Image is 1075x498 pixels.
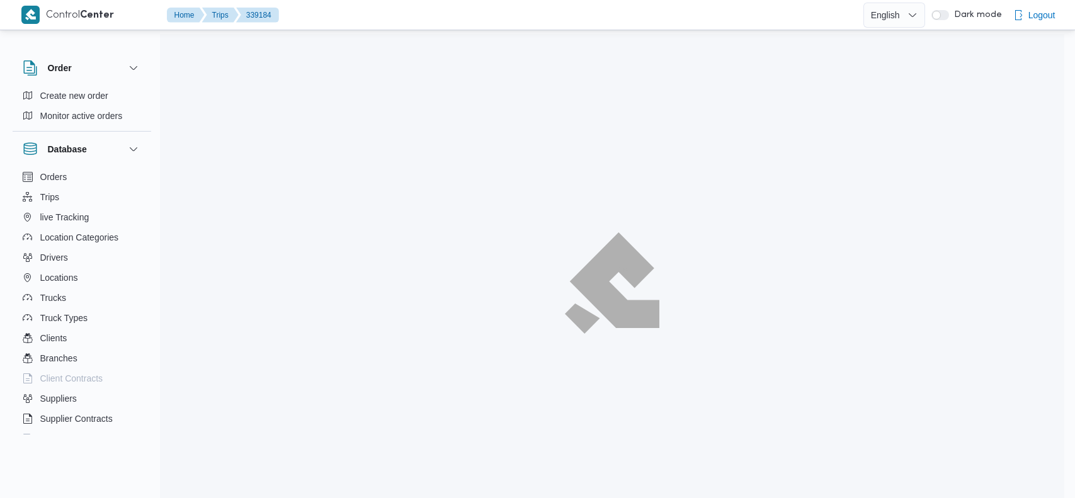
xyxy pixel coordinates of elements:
button: Logout [1008,3,1061,28]
span: Truck Types [40,310,88,325]
h3: Database [48,142,87,157]
button: 339184 [236,8,279,23]
button: Orders [18,167,146,187]
button: Drivers [18,247,146,268]
button: Supplier Contracts [18,409,146,429]
button: Client Contracts [18,368,146,388]
span: Orders [40,169,67,184]
span: Devices [40,431,72,446]
button: live Tracking [18,207,146,227]
span: Suppliers [40,391,77,406]
button: Branches [18,348,146,368]
button: Truck Types [18,308,146,328]
img: X8yXhbKr1z7QwAAAABJRU5ErkJggg== [21,6,40,24]
button: Home [167,8,205,23]
span: Clients [40,331,67,346]
button: Trips [202,8,239,23]
button: Suppliers [18,388,146,409]
div: Database [13,167,151,439]
span: Drivers [40,250,68,265]
span: Client Contracts [40,371,103,386]
span: Supplier Contracts [40,411,113,426]
span: Logout [1028,8,1055,23]
div: Order [13,86,151,131]
button: Trucks [18,288,146,308]
button: Trips [18,187,146,207]
span: Locations [40,270,78,285]
span: Trucks [40,290,66,305]
img: ILLA Logo [572,240,652,325]
span: Branches [40,351,77,366]
button: Clients [18,328,146,348]
button: Locations [18,268,146,288]
span: Location Categories [40,230,119,245]
span: Trips [40,190,60,205]
button: Order [23,60,141,76]
span: live Tracking [40,210,89,225]
button: Create new order [18,86,146,106]
h3: Order [48,60,72,76]
button: Location Categories [18,227,146,247]
button: Monitor active orders [18,106,146,126]
b: Center [80,11,114,20]
button: Database [23,142,141,157]
button: Devices [18,429,146,449]
span: Dark mode [949,10,1002,20]
span: Monitor active orders [40,108,123,123]
span: Create new order [40,88,108,103]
